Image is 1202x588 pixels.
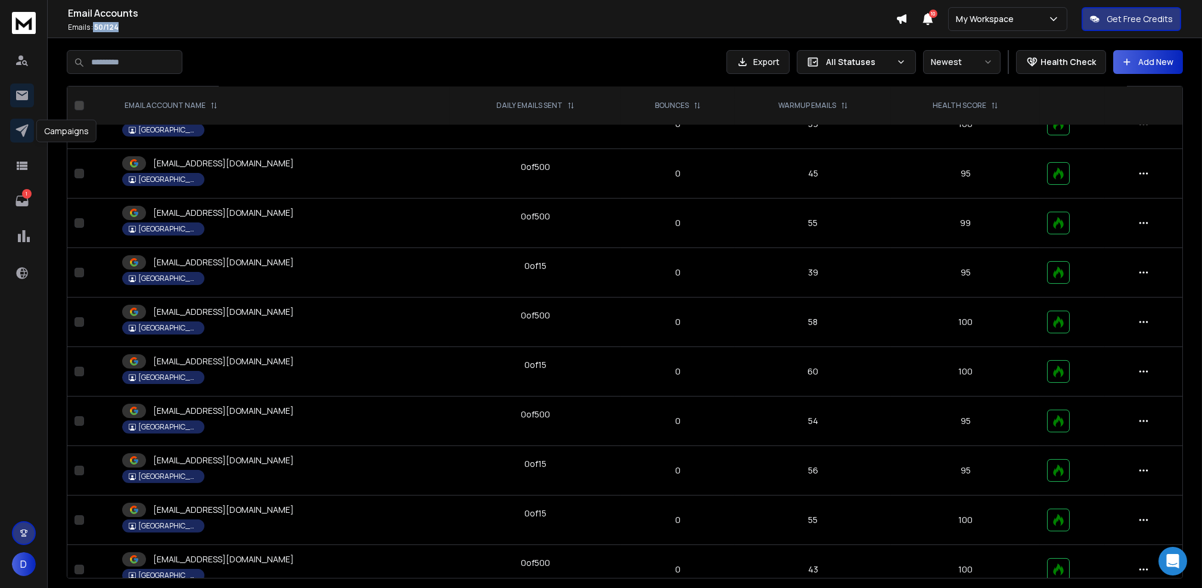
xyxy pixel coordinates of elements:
[891,496,1040,545] td: 100
[1158,547,1187,575] div: Open Intercom Messenger
[524,359,546,371] div: 0 of 15
[891,397,1040,446] td: 95
[153,207,294,219] p: [EMAIL_ADDRESS][DOMAIN_NAME]
[1041,56,1096,68] p: Health Check
[628,217,728,229] p: 0
[153,306,294,318] p: [EMAIL_ADDRESS][DOMAIN_NAME]
[1113,50,1183,74] button: Add New
[726,50,790,74] button: Export
[628,514,728,526] p: 0
[138,224,198,234] p: [GEOGRAPHIC_DATA]
[153,157,294,169] p: [EMAIL_ADDRESS][DOMAIN_NAME]
[735,298,891,347] td: 58
[138,125,198,135] p: [GEOGRAPHIC_DATA]
[153,256,294,268] p: [EMAIL_ADDRESS][DOMAIN_NAME]
[94,22,119,32] span: 50 / 124
[891,149,1040,199] td: 95
[1082,7,1181,31] button: Get Free Credits
[138,571,198,580] p: [GEOGRAPHIC_DATA]
[956,13,1018,25] p: My Workspace
[891,298,1040,347] td: 100
[138,422,198,432] p: [GEOGRAPHIC_DATA]
[735,199,891,248] td: 55
[153,355,294,367] p: [EMAIL_ADDRESS][DOMAIN_NAME]
[628,465,728,476] p: 0
[138,175,198,184] p: [GEOGRAPHIC_DATA]
[521,161,550,173] div: 0 of 500
[36,120,97,143] div: Campaigns
[496,101,563,110] p: DAILY EMAILS SENT
[521,557,550,569] div: 0 of 500
[125,101,218,110] div: EMAIL ACCOUNT NAME
[524,458,546,470] div: 0 of 15
[933,101,986,110] p: HEALTH SCORE
[735,347,891,397] td: 60
[735,149,891,199] td: 45
[735,397,891,446] td: 54
[153,553,294,565] p: [EMAIL_ADDRESS][DOMAIN_NAME]
[524,260,546,272] div: 0 of 15
[891,446,1040,496] td: 95
[521,211,550,222] div: 0 of 500
[628,267,728,278] p: 0
[891,248,1040,298] td: 95
[655,101,689,110] p: BOUNCES
[138,373,198,382] p: [GEOGRAPHIC_DATA]
[22,189,32,199] p: 1
[1016,50,1106,74] button: Health Check
[138,472,198,481] p: [GEOGRAPHIC_DATA]
[524,507,546,519] div: 0 of 15
[628,564,728,575] p: 0
[138,323,198,333] p: [GEOGRAPHIC_DATA]
[628,415,728,427] p: 0
[12,552,36,576] button: D
[923,50,1001,74] button: Newest
[68,6,896,20] h1: Email Accounts
[10,189,34,213] a: 1
[735,446,891,496] td: 56
[153,504,294,516] p: [EMAIL_ADDRESS][DOMAIN_NAME]
[153,454,294,466] p: [EMAIL_ADDRESS][DOMAIN_NAME]
[153,405,294,417] p: [EMAIL_ADDRESS][DOMAIN_NAME]
[521,408,550,420] div: 0 of 500
[826,56,892,68] p: All Statuses
[891,199,1040,248] td: 99
[1107,13,1173,25] p: Get Free Credits
[521,310,550,321] div: 0 of 500
[778,101,836,110] p: WARMUP EMAILS
[138,274,198,283] p: [GEOGRAPHIC_DATA]
[628,366,728,377] p: 0
[12,12,36,34] img: logo
[138,521,198,531] p: [GEOGRAPHIC_DATA]
[735,496,891,545] td: 55
[735,248,891,298] td: 39
[628,316,728,328] p: 0
[628,168,728,180] p: 0
[891,347,1040,397] td: 100
[929,10,937,18] span: 10
[68,23,896,32] p: Emails :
